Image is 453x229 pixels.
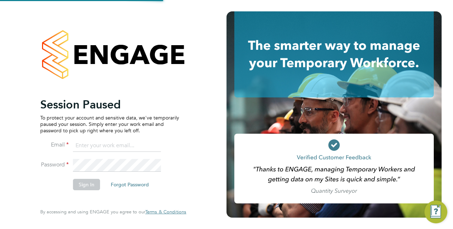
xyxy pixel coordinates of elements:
[40,97,179,112] h2: Session Paused
[40,114,179,134] p: To protect your account and sensitive data, we've temporarily paused your session. Simply enter y...
[40,161,69,169] label: Password
[40,141,69,149] label: Email
[425,201,447,223] button: Engage Resource Center
[40,209,186,215] span: By accessing and using ENGAGE you agree to our
[105,179,155,190] button: Forgot Password
[73,139,161,152] input: Enter your work email...
[73,179,100,190] button: Sign In
[145,209,186,215] a: Terms & Conditions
